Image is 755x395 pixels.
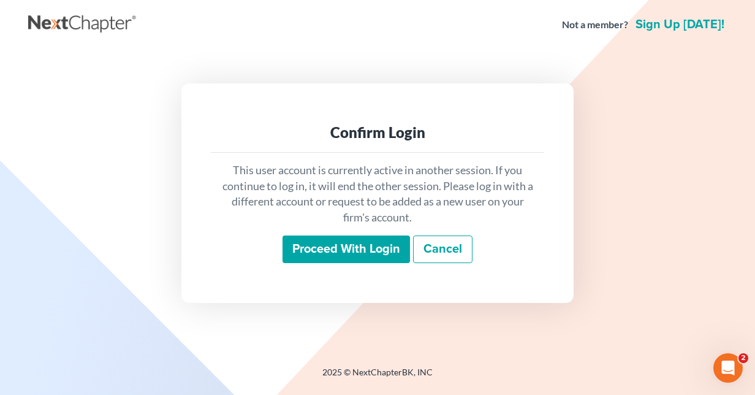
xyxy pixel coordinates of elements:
a: Cancel [413,236,472,264]
strong: Not a member? [562,18,628,32]
div: 2025 © NextChapterBK, INC [28,366,727,388]
p: This user account is currently active in another session. If you continue to log in, it will end ... [221,163,534,226]
a: Sign up [DATE]! [633,18,727,31]
div: Confirm Login [221,123,534,142]
input: Proceed with login [283,236,410,264]
span: 2 [738,353,748,363]
iframe: Intercom live chat [713,353,743,383]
